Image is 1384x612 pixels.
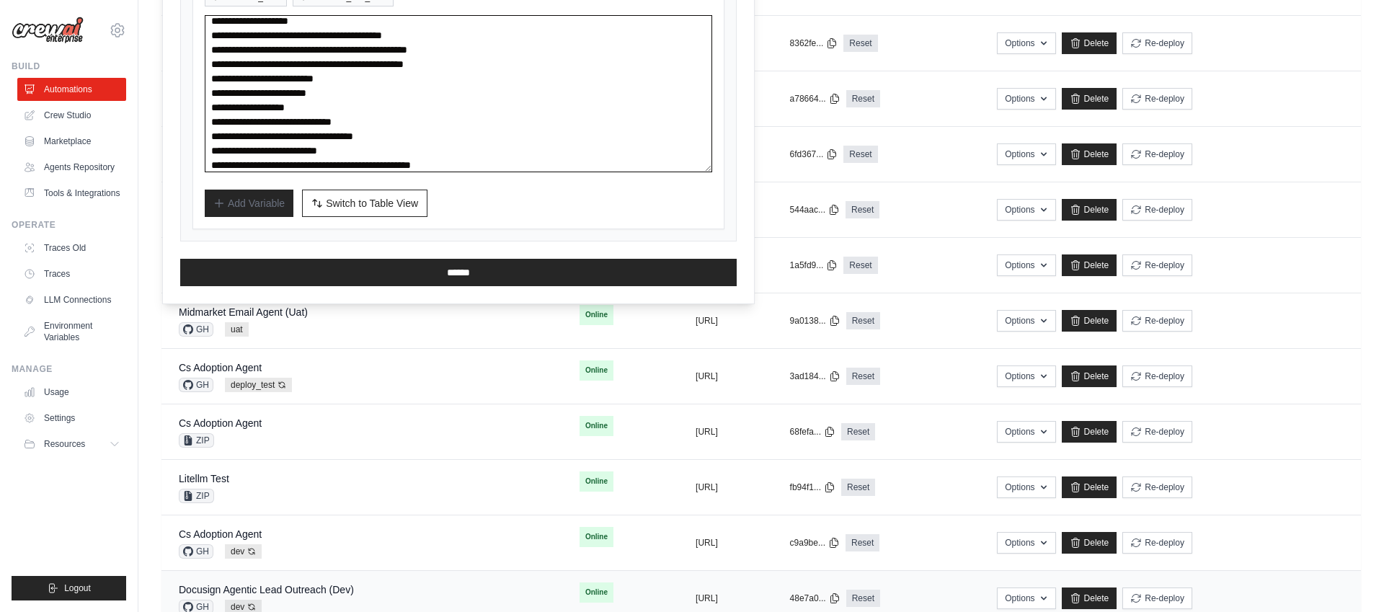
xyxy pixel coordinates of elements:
span: uat [225,322,249,337]
button: Resources [17,433,126,456]
a: Reset [846,590,880,607]
a: Cs Adoption Agent [179,417,262,429]
a: Reset [841,423,875,440]
button: Options [997,32,1055,54]
div: Operate [12,219,126,231]
button: fb94f1... [790,482,835,493]
span: Logout [64,582,91,594]
button: Re-deploy [1122,587,1192,609]
span: Online [580,305,613,325]
img: Logo [12,17,84,44]
a: Reset [846,90,880,107]
button: Re-deploy [1122,310,1192,332]
a: Agents Repository [17,156,126,179]
a: Settings [17,407,126,430]
a: Reset [846,534,879,551]
button: Options [997,254,1055,276]
a: Marketplace [17,130,126,153]
button: Re-deploy [1122,199,1192,221]
span: Online [580,416,613,436]
button: Options [997,88,1055,110]
button: Switch to Table View [302,190,427,217]
a: LLM Connections [17,288,126,311]
button: Re-deploy [1122,532,1192,554]
span: Resources [44,438,85,450]
a: Reset [841,479,875,496]
a: Reset [846,312,880,329]
button: Re-deploy [1122,88,1192,110]
a: Delete [1062,532,1117,554]
span: dev [225,544,262,559]
a: Cs Adoption Agent [179,528,262,540]
a: Traces Old [17,236,126,260]
button: Options [997,421,1055,443]
a: Docusign Agentic Lead Outreach (Dev) [179,584,354,595]
span: ZIP [179,433,214,448]
a: Reset [846,368,880,385]
a: Crew Studio [17,104,126,127]
button: Options [997,143,1055,165]
a: Environment Variables [17,314,126,349]
a: Reset [843,146,877,163]
span: GH [179,378,213,392]
a: Reset [843,257,877,274]
button: Add Variable [205,190,293,217]
span: GH [179,322,213,337]
a: Delete [1062,476,1117,498]
button: Options [997,310,1055,332]
button: 9a0138... [790,315,840,327]
span: ZIP [179,489,214,503]
a: Traces [17,262,126,285]
a: Delete [1062,88,1117,110]
span: Switch to Table View [326,196,418,210]
a: Automations [17,78,126,101]
span: deploy_test [225,378,292,392]
button: Logout [12,576,126,600]
a: Delete [1062,310,1117,332]
button: 68fefa... [790,426,835,438]
button: Re-deploy [1122,254,1192,276]
a: Delete [1062,143,1117,165]
div: Manage [12,363,126,375]
a: Delete [1062,254,1117,276]
span: Online [580,582,613,603]
button: c9a9be... [790,537,840,549]
a: Reset [846,201,879,218]
span: Online [580,360,613,381]
button: Options [997,199,1055,221]
a: Midmarket Email Agent (Uat) [179,306,308,318]
button: Re-deploy [1122,421,1192,443]
button: a78664... [790,93,840,105]
span: Online [580,527,613,547]
button: 6fd367... [790,148,838,160]
a: Tools & Integrations [17,182,126,205]
button: Options [997,532,1055,554]
a: Litellm Test [179,473,229,484]
a: Delete [1062,421,1117,443]
button: 48e7a0... [790,593,840,604]
span: GH [179,544,213,559]
div: Build [12,61,126,72]
button: 1a5fd9... [790,260,838,271]
button: 3ad184... [790,371,840,382]
a: Delete [1062,365,1117,387]
a: Delete [1062,199,1117,221]
a: Reset [843,35,877,52]
a: Delete [1062,587,1117,609]
a: Delete [1062,32,1117,54]
button: Options [997,365,1055,387]
a: Cs Adoption Agent [179,362,262,373]
button: Re-deploy [1122,32,1192,54]
a: Usage [17,381,126,404]
span: Online [580,471,613,492]
button: 8362fe... [790,37,838,49]
button: Re-deploy [1122,365,1192,387]
button: Options [997,476,1055,498]
button: 544aac... [790,204,840,216]
button: Re-deploy [1122,476,1192,498]
button: Options [997,587,1055,609]
button: Re-deploy [1122,143,1192,165]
